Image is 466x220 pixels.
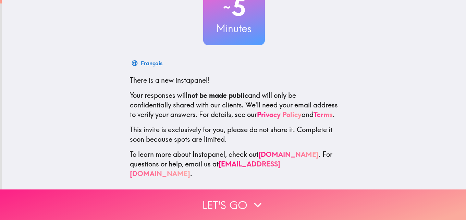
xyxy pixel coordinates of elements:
[130,125,338,144] p: This invite is exclusively for you, please do not share it. Complete it soon because spots are li...
[130,150,338,178] p: To learn more about Instapanel, check out . For questions or help, email us at .
[257,110,302,119] a: Privacy Policy
[187,91,248,100] b: not be made public
[203,21,265,36] h3: Minutes
[258,150,319,159] a: [DOMAIN_NAME]
[141,58,162,68] div: Français
[130,160,280,178] a: [EMAIL_ADDRESS][DOMAIN_NAME]
[130,76,210,84] span: There is a new instapanel!
[130,56,165,70] button: Français
[314,110,333,119] a: Terms
[130,91,338,119] p: Your responses will and will only be confidentially shared with our clients. We'll need your emai...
